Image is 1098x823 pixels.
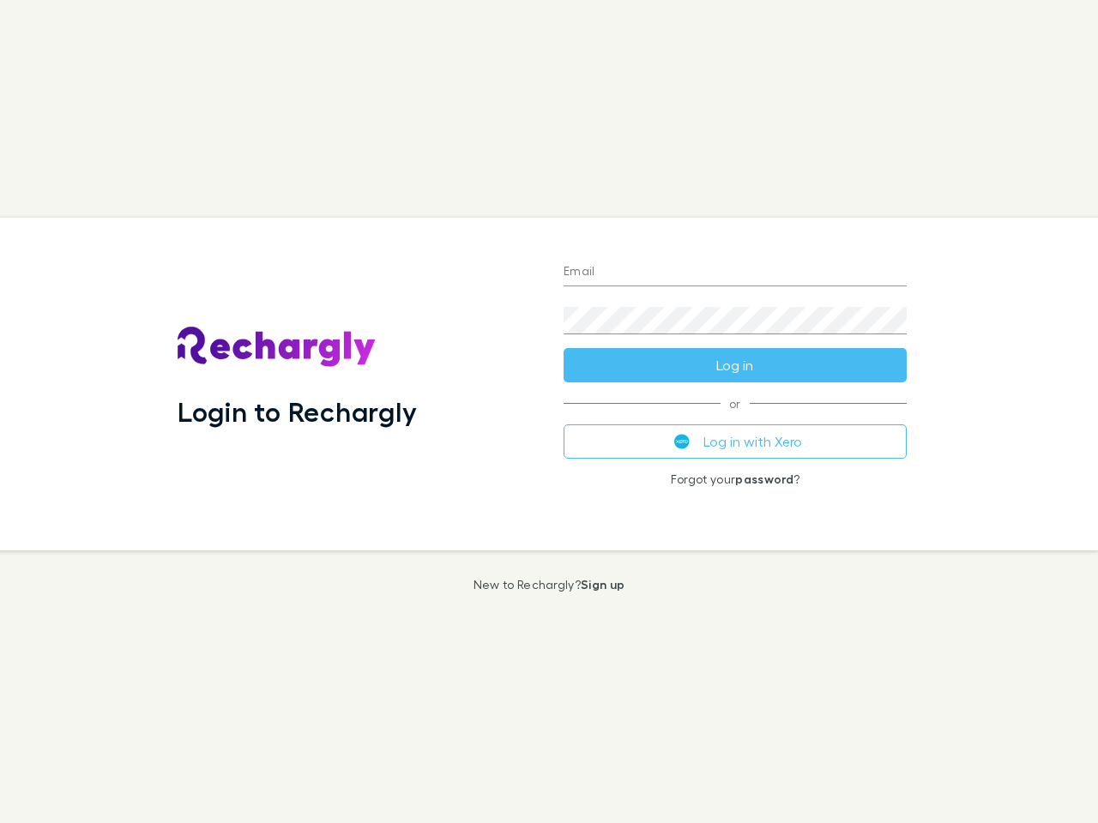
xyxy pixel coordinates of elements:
a: password [735,472,793,486]
p: New to Rechargly? [474,578,625,592]
button: Log in with Xero [564,424,907,459]
a: Sign up [581,577,624,592]
span: or [564,403,907,404]
h1: Login to Rechargly [178,395,417,428]
p: Forgot your ? [564,472,907,486]
img: Rechargly's Logo [178,327,377,368]
button: Log in [564,348,907,382]
img: Xero's logo [674,434,690,449]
